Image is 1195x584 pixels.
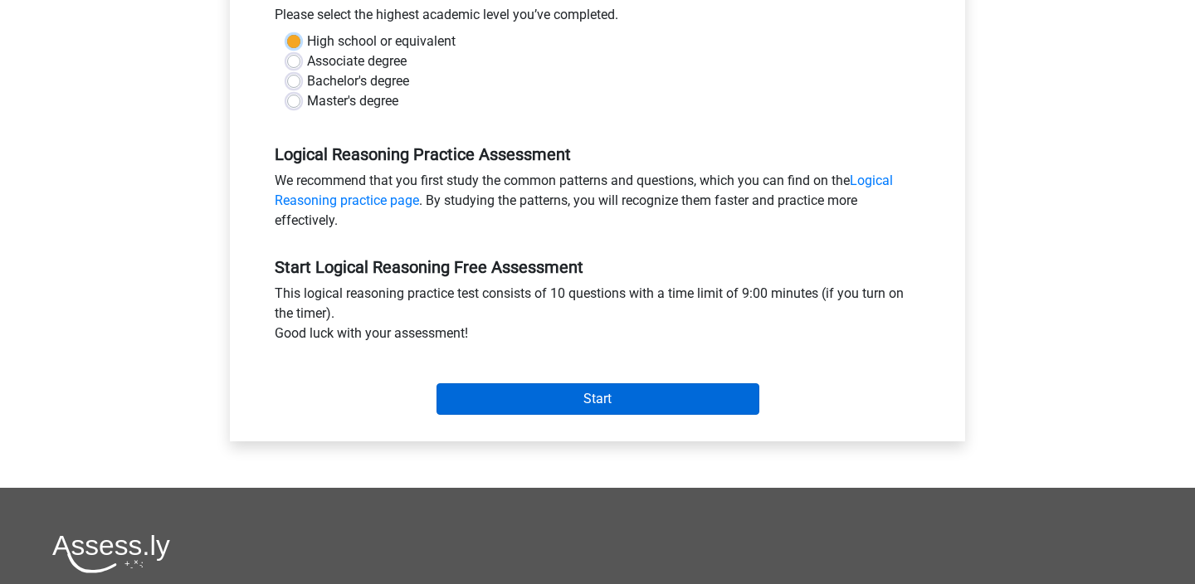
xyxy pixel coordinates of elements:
h5: Start Logical Reasoning Free Assessment [275,257,920,277]
img: Assessly logo [52,534,170,573]
input: Start [437,383,759,415]
label: Bachelor's degree [307,71,409,91]
label: High school or equivalent [307,32,456,51]
h5: Logical Reasoning Practice Assessment [275,144,920,164]
div: Please select the highest academic level you’ve completed. [262,5,933,32]
div: We recommend that you first study the common patterns and questions, which you can find on the . ... [262,171,933,237]
div: This logical reasoning practice test consists of 10 questions with a time limit of 9:00 minutes (... [262,284,933,350]
label: Master's degree [307,91,398,111]
label: Associate degree [307,51,407,71]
